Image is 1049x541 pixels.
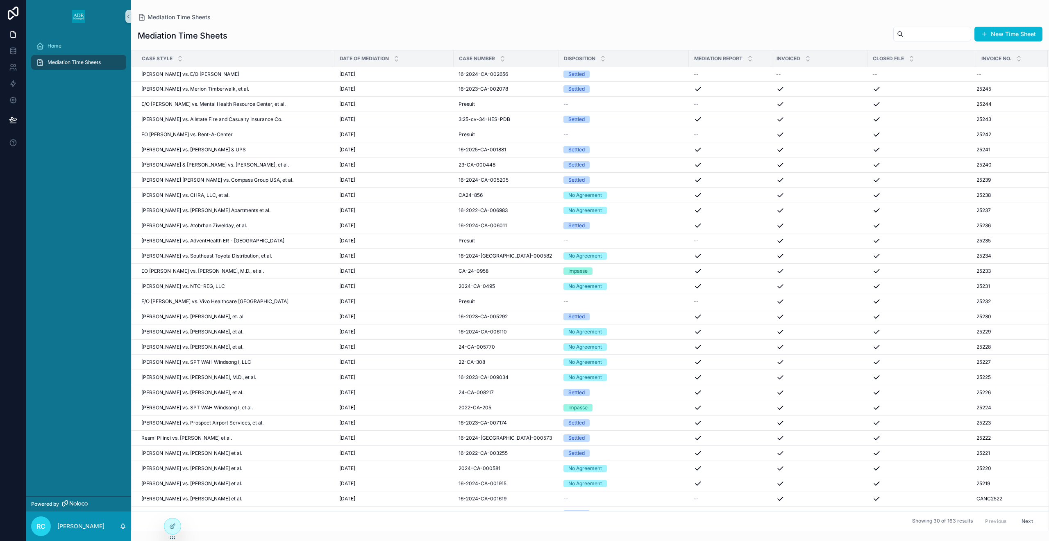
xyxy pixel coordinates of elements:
a: [DATE] [339,359,449,365]
span: 16-2023-CA-005292 [459,313,508,320]
a: New Time Sheet [974,27,1042,41]
a: [PERSON_NAME] vs. [PERSON_NAME] & UPS [141,146,329,153]
a: 25220 [976,465,1038,472]
span: 25238 [976,192,991,199]
a: [DATE] [339,222,449,229]
a: -- [976,71,1038,78]
a: [PERSON_NAME] vs. CHRA, LLC, et al. [141,192,329,199]
a: Impasse [563,267,684,275]
span: [PERSON_NAME] [PERSON_NAME] vs. Compass Group USA, et al. [141,177,293,183]
a: [PERSON_NAME] vs. [PERSON_NAME], et al. [141,389,329,396]
span: 25237 [976,207,991,214]
a: -- [694,298,766,305]
div: Settled [568,161,585,169]
span: [PERSON_NAME] vs. [PERSON_NAME], M.D., et al. [141,374,256,381]
span: 25242 [976,131,991,138]
span: E/O [PERSON_NAME] vs. Vivo Healthcare [GEOGRAPHIC_DATA] [141,298,288,305]
div: No Agreement [568,207,602,214]
a: [DATE] [339,313,449,320]
span: 16-2024-CA-006110 [459,329,507,335]
a: Settled [563,146,684,153]
span: 25225 [976,374,991,381]
span: 3:25-cv-34-HES-PDB [459,116,510,123]
a: No Agreement [563,465,684,472]
span: [DATE] [339,71,355,78]
a: 25240 [976,162,1038,168]
a: No Agreement [563,328,684,336]
div: Settled [568,176,585,184]
a: Presuit [459,237,554,244]
a: 16-2024-CA-006011 [459,222,554,229]
a: 25241 [976,146,1038,153]
a: 25223 [976,420,1038,426]
span: [DATE] [339,374,355,381]
a: [DATE] [339,404,449,411]
a: 25232 [976,298,1038,305]
span: [DATE] [339,162,355,168]
a: [DATE] [339,101,449,107]
a: 25235 [976,237,1038,244]
span: 25224 [976,404,991,411]
span: 16-2024-CA-006011 [459,222,507,229]
span: CA24-856 [459,192,483,199]
a: 16-2024-CA-002656 [459,71,554,78]
a: [DATE] [339,480,449,487]
a: [PERSON_NAME] vs. [PERSON_NAME] Apartments et al. [141,207,329,214]
span: 16-2023-CA-009034 [459,374,509,381]
div: No Agreement [568,374,602,381]
span: [DATE] [339,222,355,229]
span: 25233 [976,268,991,274]
div: Settled [568,313,585,320]
a: [DATE] [339,177,449,183]
span: -- [563,131,568,138]
a: [PERSON_NAME] vs. [PERSON_NAME], et al. [141,329,329,335]
span: [DATE] [339,237,355,244]
span: [DATE] [339,131,355,138]
span: 25220 [976,465,991,472]
a: Settled [563,434,684,442]
a: Settled [563,71,684,78]
a: No Agreement [563,343,684,351]
a: 25227 [976,359,1038,365]
span: -- [563,101,568,107]
a: CA24-856 [459,192,554,199]
a: 24-CA-005770 [459,344,554,350]
span: 16-2022-CA-006983 [459,207,508,214]
a: Presuit [459,101,554,107]
span: [DATE] [339,465,355,472]
a: Settled [563,450,684,457]
span: [DATE] [339,435,355,441]
span: [DATE] [339,268,355,274]
a: 23-CA-000448 [459,162,554,168]
a: 16-2022-CA-006983 [459,207,554,214]
a: [PERSON_NAME] vs. [PERSON_NAME], et. al [141,313,329,320]
span: 22-CA-308 [459,359,485,365]
span: [DATE] [339,313,355,320]
span: [DATE] [339,177,355,183]
a: EO [PERSON_NAME] vs. [PERSON_NAME], M.D., et al. [141,268,329,274]
span: 16-2024-CA-005205 [459,177,509,183]
span: 2022-CA-205 [459,404,491,411]
a: Settled [563,222,684,229]
div: Impasse [568,404,588,411]
a: 25230 [976,313,1038,320]
a: Settled [563,389,684,396]
a: -- [563,298,684,305]
a: [PERSON_NAME] vs. [PERSON_NAME], et al. [141,344,329,350]
a: [PERSON_NAME] vs. [PERSON_NAME], M.D., et al. [141,374,329,381]
a: 25221 [976,450,1038,457]
a: Settled [563,176,684,184]
a: Home [31,39,126,53]
div: Settled [568,450,585,457]
a: [DATE] [339,86,449,92]
a: Presuit [459,298,554,305]
span: Mediation Time Sheets [48,59,101,66]
a: 25242 [976,131,1038,138]
span: [PERSON_NAME] vs. NTC-REG, LLC [141,283,225,290]
div: No Agreement [568,343,602,351]
div: scrollable content [26,33,131,80]
a: [PERSON_NAME] vs. E/O [PERSON_NAME] [141,71,329,78]
div: No Agreement [568,480,602,487]
a: [DATE] [339,237,449,244]
span: [PERSON_NAME] vs. [PERSON_NAME] & UPS [141,146,246,153]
